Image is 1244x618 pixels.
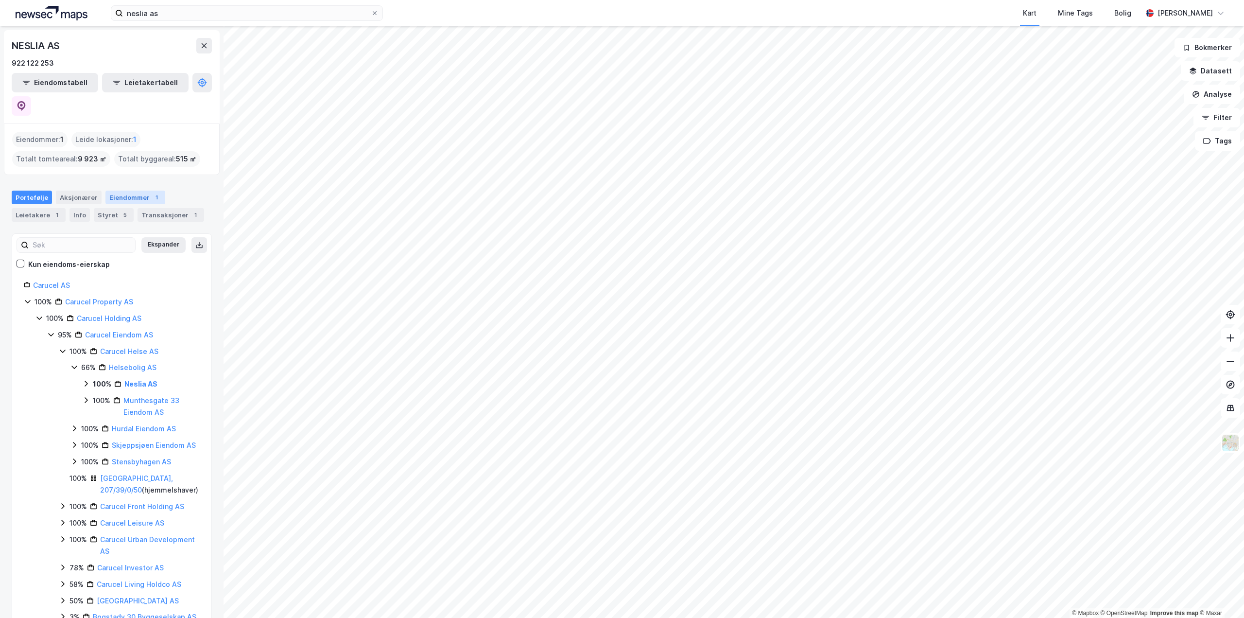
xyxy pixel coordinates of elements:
div: 100% [46,313,64,324]
div: 5 [120,210,130,220]
a: Neslia AS [124,380,157,388]
button: Eiendomstabell [12,73,98,92]
div: NESLIA AS [12,38,62,53]
a: Helsebolig AS [109,363,156,371]
img: Z [1221,434,1240,452]
a: Munthesgate 33 Eiendom AS [123,396,179,416]
input: Søk [29,238,135,252]
div: 66% [81,362,96,373]
a: Carucel Holding AS [77,314,141,322]
a: Carucel Living Holdco AS [97,580,181,588]
span: 1 [133,134,137,145]
div: Info [69,208,90,222]
div: 95% [58,329,72,341]
div: Aksjonærer [56,191,102,204]
span: 515 ㎡ [176,153,196,165]
div: Leietakere [12,208,66,222]
div: 100% [81,456,99,468]
div: 100% [69,501,87,512]
div: Portefølje [12,191,52,204]
div: 50% [69,595,84,607]
a: Carucel Property AS [65,298,133,306]
span: 9 923 ㎡ [78,153,106,165]
button: Leietakertabell [102,73,189,92]
div: Totalt tomteareal : [12,151,110,167]
div: Totalt byggareal : [114,151,200,167]
a: Carucel Helse AS [100,347,158,355]
div: Transaksjoner [138,208,204,222]
div: 922 122 253 [12,57,54,69]
div: 100% [69,517,87,529]
div: 1 [152,193,161,202]
div: 1 [190,210,200,220]
a: Carucel Eiendom AS [85,331,153,339]
a: Improve this map [1150,610,1198,617]
div: 100% [93,378,111,390]
div: Kun eiendoms-eierskap [28,259,110,270]
div: Leide lokasjoner : [71,132,140,147]
div: ( hjemmelshaver ) [100,473,200,496]
a: Carucel Investor AS [97,564,164,572]
a: Carucel Urban Development AS [100,535,195,555]
div: Kontrollprogram for chat [1195,571,1244,618]
div: 100% [81,440,99,451]
button: Bokmerker [1175,38,1240,57]
iframe: Chat Widget [1195,571,1244,618]
button: Filter [1193,108,1240,127]
div: 78% [69,562,84,574]
div: [PERSON_NAME] [1158,7,1213,19]
div: 100% [81,423,99,435]
div: Styret [94,208,134,222]
a: Stensbyhagen AS [112,458,171,466]
div: 100% [35,296,52,308]
div: Kart [1023,7,1037,19]
div: 100% [69,473,87,484]
div: 100% [69,346,87,357]
a: Carucel Front Holding AS [100,502,184,511]
a: Hurdal Eiendom AS [112,424,176,433]
div: 100% [69,534,87,546]
button: Datasett [1181,61,1240,81]
div: 1 [52,210,62,220]
div: Eiendommer [105,191,165,204]
a: [GEOGRAPHIC_DATA] AS [97,597,179,605]
img: logo.a4113a55bc3d86da70a041830d287a7e.svg [16,6,87,20]
a: [GEOGRAPHIC_DATA], 207/39/0/50 [100,474,173,494]
input: Søk på adresse, matrikkel, gårdeiere, leietakere eller personer [123,6,371,20]
button: Ekspander [141,237,186,253]
a: Skjeppsjøen Eiendom AS [112,441,196,449]
a: Mapbox [1072,610,1099,617]
button: Analyse [1184,85,1240,104]
span: 1 [60,134,64,145]
div: 100% [93,395,110,406]
a: Carucel Leisure AS [100,519,164,527]
div: Eiendommer : [12,132,68,147]
a: Carucel AS [33,281,70,289]
div: Mine Tags [1058,7,1093,19]
div: Bolig [1114,7,1131,19]
a: OpenStreetMap [1101,610,1148,617]
div: 58% [69,579,84,590]
button: Tags [1195,131,1240,151]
